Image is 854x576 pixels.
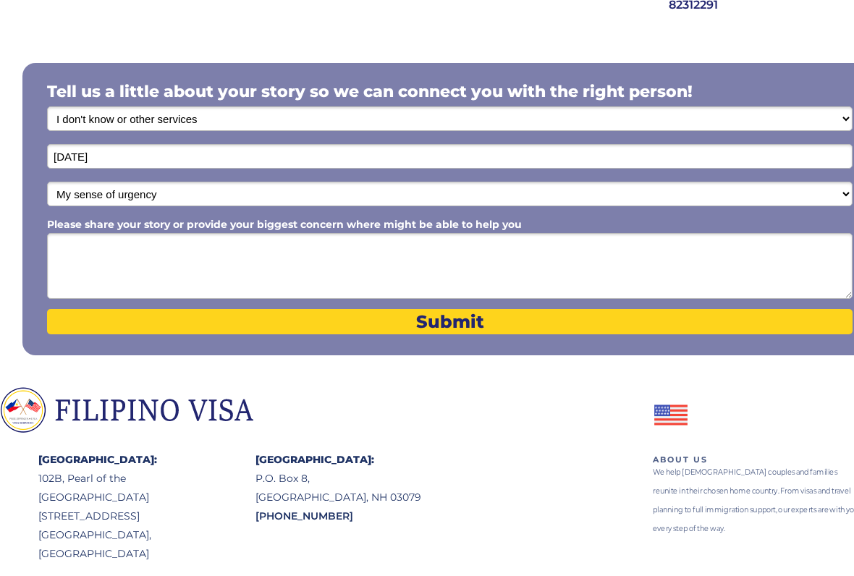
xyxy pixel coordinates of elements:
span: ABOUT US [653,455,708,465]
span: Please share your story or provide your biggest concern where might be able to help you [47,219,522,232]
span: [GEOGRAPHIC_DATA]: [38,454,157,467]
input: Date of Birth (mm/dd/yyyy) [47,145,853,169]
span: [PHONE_NUMBER] [255,510,353,523]
span: P.O. Box 8, [GEOGRAPHIC_DATA], NH 03079 [255,473,421,504]
span: Submit [47,312,853,333]
span: 102B, Pearl of the [GEOGRAPHIC_DATA] [STREET_ADDRESS] [GEOGRAPHIC_DATA], [GEOGRAPHIC_DATA] [38,473,151,561]
span: Tell us a little about your story so we can connect you with the right person! [47,82,693,102]
button: Submit [47,310,853,335]
span: [GEOGRAPHIC_DATA]: [255,454,374,467]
